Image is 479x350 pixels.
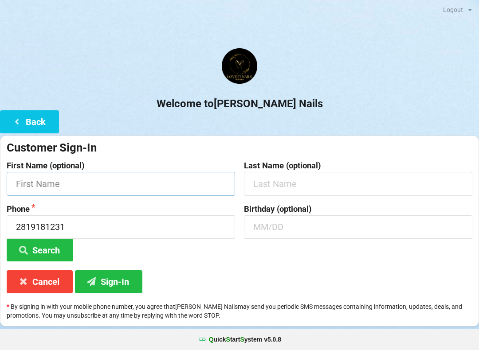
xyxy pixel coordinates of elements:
[244,161,472,170] label: Last Name (optional)
[75,270,142,293] button: Sign-In
[7,140,472,155] div: Customer Sign-In
[7,161,235,170] label: First Name (optional)
[7,215,235,239] input: 1234567890
[7,172,235,195] input: First Name
[226,336,230,343] span: S
[7,239,73,261] button: Search
[209,335,281,344] b: uick tart ystem v 5.0.8
[443,7,463,13] div: Logout
[244,215,472,239] input: MM/DD
[7,270,73,293] button: Cancel
[209,336,214,343] span: Q
[198,335,207,344] img: favicon.ico
[240,336,244,343] span: S
[222,48,257,84] img: Lovett1.png
[7,205,235,214] label: Phone
[244,205,472,214] label: Birthday (optional)
[244,172,472,195] input: Last Name
[7,302,472,320] p: By signing in with your mobile phone number, you agree that [PERSON_NAME] Nails may send you peri...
